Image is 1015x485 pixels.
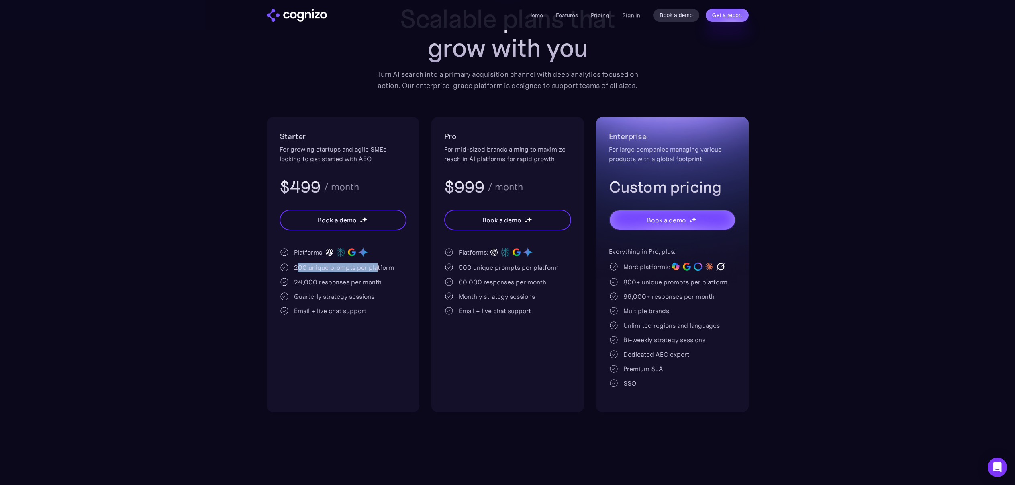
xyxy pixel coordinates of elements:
h3: $999 [444,177,485,197]
div: / month [488,182,523,192]
div: 200 unique prompts per platform [294,263,394,272]
div: Platforms: [294,247,324,257]
div: Bi-weekly strategy sessions [623,335,705,345]
h1: Scalable plans that grow with you [371,4,644,62]
div: 96,000+ responses per month [623,292,715,301]
img: star [689,220,692,223]
div: Turn AI search into a primary acquisition channel with deep analytics focused on action. Our ente... [371,69,644,91]
img: star [525,220,527,223]
div: Everything in Pro, plus: [609,247,736,256]
div: Monthly strategy sessions [459,292,535,301]
div: Quarterly strategy sessions [294,292,374,301]
div: Email + live chat support [294,306,366,316]
div: 24,000 responses per month [294,277,382,287]
img: star [691,217,696,222]
div: Platforms: [459,247,488,257]
div: SSO [623,378,636,388]
div: Book a demo [647,215,686,225]
div: Book a demo [482,215,521,225]
div: For mid-sized brands aiming to maximize reach in AI platforms for rapid growth [444,144,571,164]
a: Features [556,12,578,19]
div: Dedicated AEO expert [623,349,689,359]
a: home [267,9,327,22]
h3: $499 [280,177,321,197]
div: More platforms: [623,262,670,271]
a: Pricing [591,12,609,19]
a: Get a report [706,9,749,22]
a: Sign in [622,10,640,20]
img: star [689,217,690,218]
div: Email + live chat support [459,306,531,316]
h2: Pro [444,130,571,143]
div: Premium SLA [623,364,663,374]
div: Open Intercom Messenger [988,458,1007,477]
a: Book a demostarstarstar [280,210,406,230]
div: 500 unique prompts per platform [459,263,559,272]
div: For large companies managing various products with a global footprint [609,144,736,164]
div: Unlimited regions and languages [623,321,720,330]
div: 800+ unique prompts per platform [623,277,727,287]
img: star [527,217,532,222]
img: star [362,217,367,222]
a: Book a demostarstarstar [444,210,571,230]
a: Book a demostarstarstar [609,210,736,230]
h2: Starter [280,130,406,143]
img: star [360,217,361,218]
img: star [360,220,363,223]
h3: Custom pricing [609,177,736,197]
div: 60,000 responses per month [459,277,546,287]
img: cognizo logo [267,9,327,22]
a: Home [528,12,543,19]
div: Multiple brands [623,306,669,316]
img: star [525,217,526,218]
h2: Enterprise [609,130,736,143]
div: For growing startups and agile SMEs looking to get started with AEO [280,144,406,164]
a: Book a demo [653,9,699,22]
div: Book a demo [318,215,356,225]
div: / month [324,182,359,192]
